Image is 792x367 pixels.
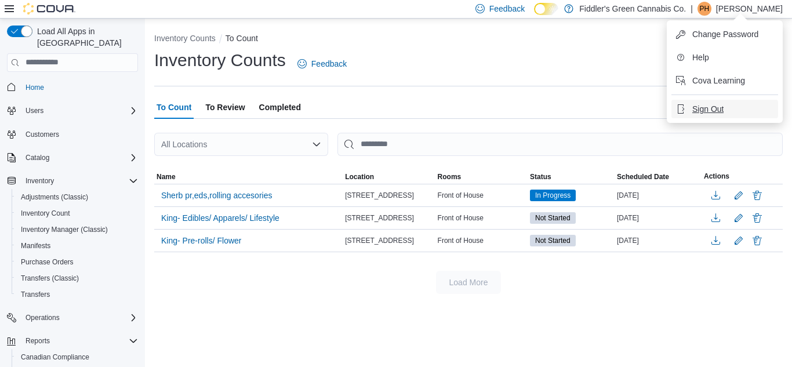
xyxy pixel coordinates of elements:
[21,81,49,95] a: Home
[345,172,374,181] span: Location
[615,234,702,248] div: [DATE]
[692,75,745,86] span: Cova Learning
[157,187,277,204] button: Sherb pr,eds,rolling accesories
[161,212,279,224] span: King- Edibles/ Apparels/ Lifestyle
[12,270,143,286] button: Transfers (Classic)
[617,172,669,181] span: Scheduled Date
[21,104,138,118] span: Users
[345,191,414,200] span: [STREET_ADDRESS]
[435,234,528,248] div: Front of House
[21,151,138,165] span: Catalog
[438,172,462,181] span: Rooms
[535,235,571,246] span: Not Started
[435,188,528,202] div: Front of House
[312,140,321,149] button: Open list of options
[21,128,64,141] a: Customers
[692,103,724,115] span: Sign Out
[21,274,79,283] span: Transfers (Classic)
[671,48,778,67] button: Help
[21,174,138,188] span: Inventory
[26,83,44,92] span: Home
[671,25,778,43] button: Change Password
[16,288,55,301] a: Transfers
[226,34,258,43] button: To Count
[23,3,75,14] img: Cova
[704,172,729,181] span: Actions
[21,290,50,299] span: Transfers
[21,225,108,234] span: Inventory Manager (Classic)
[21,257,74,267] span: Purchase Orders
[12,349,143,365] button: Canadian Compliance
[293,52,351,75] a: Feedback
[21,127,138,141] span: Customers
[530,235,576,246] span: Not Started
[154,170,343,184] button: Name
[16,223,138,237] span: Inventory Manager (Classic)
[750,211,764,225] button: Delete
[732,209,746,227] button: Edit count details
[337,133,783,156] input: This is a search bar. After typing your query, hit enter to filter the results lower in the page.
[12,254,143,270] button: Purchase Orders
[21,209,70,218] span: Inventory Count
[205,96,245,119] span: To Review
[2,173,143,189] button: Inventory
[26,106,43,115] span: Users
[2,150,143,166] button: Catalog
[2,333,143,349] button: Reports
[615,188,702,202] div: [DATE]
[535,190,571,201] span: In Progress
[750,234,764,248] button: Delete
[671,100,778,118] button: Sign Out
[691,2,693,16] p: |
[615,211,702,225] div: [DATE]
[26,336,50,346] span: Reports
[21,241,50,250] span: Manifests
[21,174,59,188] button: Inventory
[716,2,783,16] p: [PERSON_NAME]
[16,239,55,253] a: Manifests
[16,350,94,364] a: Canadian Compliance
[436,271,501,294] button: Load More
[26,153,49,162] span: Catalog
[157,232,246,249] button: King- Pre-rolls/ Flower
[16,206,75,220] a: Inventory Count
[16,239,138,253] span: Manifests
[345,236,414,245] span: [STREET_ADDRESS]
[154,34,216,43] button: Inventory Counts
[21,104,48,118] button: Users
[154,32,783,46] nav: An example of EuiBreadcrumbs
[534,3,558,15] input: Dark Mode
[154,49,286,72] h1: Inventory Counts
[157,172,176,181] span: Name
[21,192,88,202] span: Adjustments (Classic)
[535,213,571,223] span: Not Started
[21,353,89,362] span: Canadian Compliance
[21,80,138,95] span: Home
[157,96,191,119] span: To Count
[530,190,576,201] span: In Progress
[12,205,143,221] button: Inventory Count
[2,310,143,326] button: Operations
[732,232,746,249] button: Edit count details
[16,255,138,269] span: Purchase Orders
[161,190,272,201] span: Sherb pr,eds,rolling accesories
[435,211,528,225] div: Front of House
[157,209,284,227] button: King- Edibles/ Apparels/ Lifestyle
[12,189,143,205] button: Adjustments (Classic)
[732,187,746,204] button: Edit count details
[615,170,702,184] button: Scheduled Date
[26,313,60,322] span: Operations
[530,212,576,224] span: Not Started
[259,96,301,119] span: Completed
[697,2,711,16] div: Patricia Higenell
[449,277,488,288] span: Load More
[579,2,686,16] p: Fiddler's Green Cannabis Co.
[12,221,143,238] button: Inventory Manager (Classic)
[161,235,241,246] span: King- Pre-rolls/ Flower
[2,126,143,143] button: Customers
[12,238,143,254] button: Manifests
[671,71,778,90] button: Cova Learning
[16,271,138,285] span: Transfers (Classic)
[16,206,138,220] span: Inventory Count
[700,2,710,16] span: PH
